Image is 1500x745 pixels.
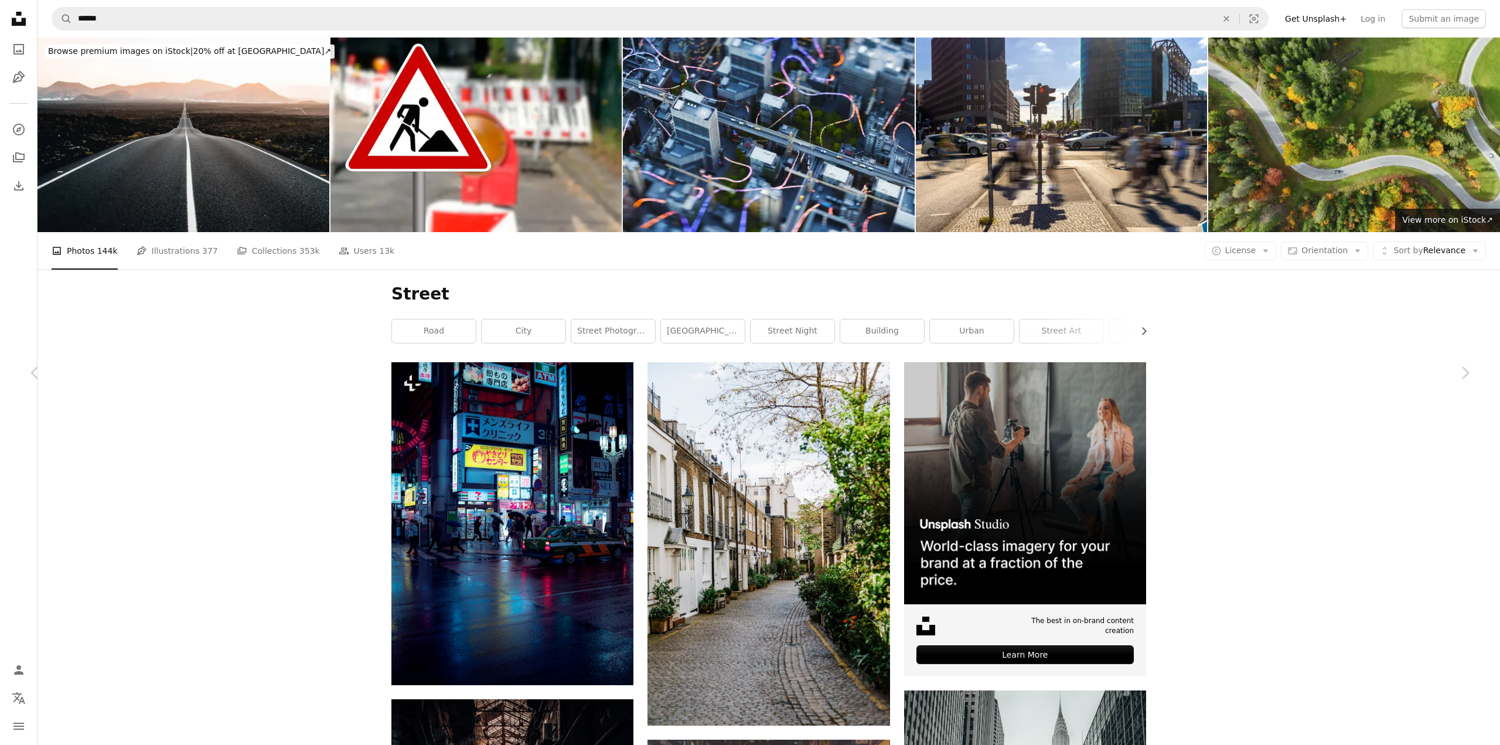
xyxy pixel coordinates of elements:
button: Menu [7,715,30,738]
a: Log in / Sign up [7,658,30,682]
h1: Street [391,284,1146,305]
button: License [1205,241,1277,260]
button: Submit an image [1402,9,1486,28]
img: Traffic sign and barrier at a construction site [330,38,622,232]
a: [GEOGRAPHIC_DATA] [661,319,745,343]
a: Next [1430,317,1500,429]
img: Invisible connections [623,38,915,232]
button: Visual search [1240,8,1268,30]
a: urban [930,319,1014,343]
a: Get Unsplash+ [1278,9,1354,28]
a: Explore [7,118,30,141]
button: scroll list to the right [1133,319,1146,343]
img: Potsdamer Platz in Berlin [916,38,1208,232]
img: a busy city street at night with neon signs [391,362,633,685]
a: The best in on-brand content creationLearn More [904,362,1146,676]
span: Sort by [1393,246,1423,255]
span: The best in on-brand content creation [1001,616,1134,636]
a: Users 13k [339,232,395,270]
button: Orientation [1281,241,1368,260]
a: Browse premium images on iStock|20% off at [GEOGRAPHIC_DATA]↗ [37,38,342,66]
a: Download History [7,174,30,198]
a: Photos [7,38,30,61]
a: road [392,319,476,343]
a: sidewalk [1109,319,1193,343]
a: city [482,319,565,343]
span: 13k [379,244,394,257]
a: street night [751,319,834,343]
a: Log in [1354,9,1392,28]
button: Clear [1213,8,1239,30]
form: Find visuals sitewide [52,7,1269,30]
a: building [840,319,924,343]
span: 20% off at [GEOGRAPHIC_DATA] ↗ [48,46,331,56]
span: 353k [299,244,320,257]
a: Collections 353k [237,232,320,270]
div: Learn More [916,645,1134,664]
button: Language [7,686,30,710]
a: Illustrations [7,66,30,89]
button: Sort byRelevance [1373,241,1486,260]
a: white and brown concrete building beside brown leaf tree under clear blue sky [647,538,889,549]
span: Relevance [1393,245,1465,257]
a: street photography [571,319,655,343]
span: 377 [202,244,218,257]
span: View more on iStock ↗ [1402,215,1493,224]
button: Search Unsplash [52,8,72,30]
img: file-1715651741414-859baba4300dimage [904,362,1146,604]
a: Illustrations 377 [137,232,218,270]
img: white and brown concrete building beside brown leaf tree under clear blue sky [647,362,889,726]
img: Close-up looking down road at sunrise [37,38,329,232]
a: View more on iStock↗ [1395,209,1500,232]
img: Drone shot of a winding road in the fall in Austria [1208,38,1500,232]
span: Orientation [1301,246,1348,255]
span: Browse premium images on iStock | [48,46,193,56]
img: file-1631678316303-ed18b8b5cb9cimage [916,617,935,635]
a: a busy city street at night with neon signs [391,518,633,529]
a: Collections [7,146,30,169]
a: street art [1020,319,1103,343]
span: License [1225,246,1256,255]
